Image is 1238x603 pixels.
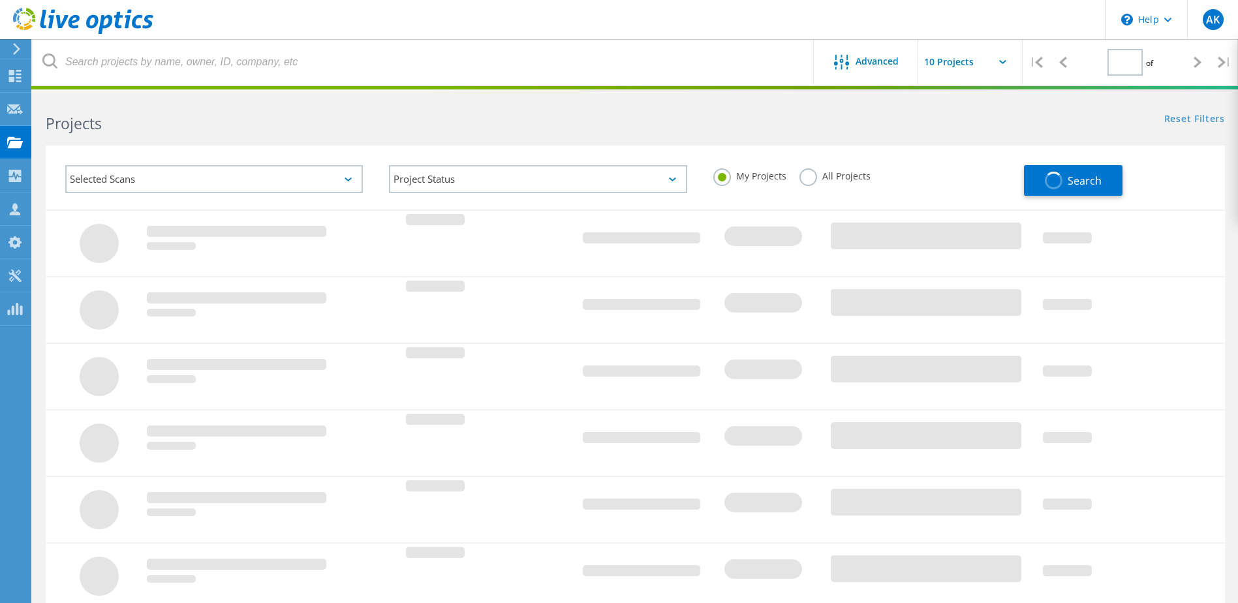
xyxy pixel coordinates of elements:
[1121,14,1133,25] svg: \n
[1206,14,1220,25] span: AK
[1023,39,1049,85] div: |
[1211,39,1238,85] div: |
[1068,174,1102,188] span: Search
[1024,165,1122,196] button: Search
[33,39,814,85] input: Search projects by name, owner, ID, company, etc
[13,27,153,37] a: Live Optics Dashboard
[1164,114,1225,125] a: Reset Filters
[799,168,871,181] label: All Projects
[1146,57,1153,69] span: of
[65,165,363,193] div: Selected Scans
[46,113,102,134] b: Projects
[713,168,786,181] label: My Projects
[856,57,899,66] span: Advanced
[389,165,687,193] div: Project Status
